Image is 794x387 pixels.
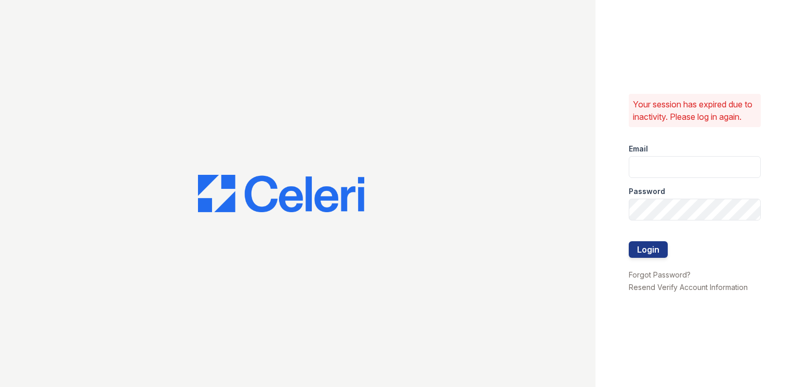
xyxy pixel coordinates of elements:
label: Password [629,186,665,197]
p: Your session has expired due to inactivity. Please log in again. [633,98,757,123]
label: Email [629,144,648,154]
a: Forgot Password? [629,270,691,279]
a: Resend Verify Account Information [629,283,748,292]
img: CE_Logo_Blue-a8612792a0a2168367f1c8372b55b34899dd931a85d93a1a3d3e32e68fde9ad4.png [198,175,364,212]
button: Login [629,241,668,258]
